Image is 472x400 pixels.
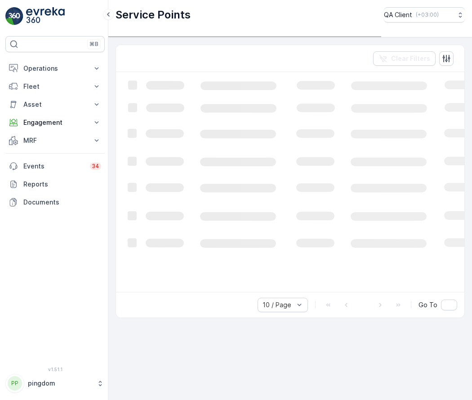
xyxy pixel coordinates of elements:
button: Asset [5,95,105,114]
span: v 1.51.1 [5,367,105,372]
p: QA Client [384,10,412,19]
span: Go To [419,300,437,309]
p: 34 [92,163,99,170]
p: Asset [23,100,87,109]
a: Documents [5,193,105,211]
button: Clear Filters [373,51,436,66]
p: MRF [23,136,87,145]
p: ⌘B [89,41,98,48]
p: pingdom [28,379,92,388]
p: ( +03:00 ) [416,11,439,18]
img: logo_light-DOdMpM7g.png [26,7,65,25]
a: Events34 [5,157,105,175]
p: Engagement [23,118,87,127]
a: Reports [5,175,105,193]
p: Events [23,162,85,171]
button: Fleet [5,77,105,95]
p: Clear Filters [391,54,430,63]
button: Engagement [5,114,105,132]
button: Operations [5,59,105,77]
img: logo [5,7,23,25]
p: Operations [23,64,87,73]
p: Documents [23,198,101,207]
p: Fleet [23,82,87,91]
p: Reports [23,180,101,189]
p: Service Points [116,8,191,22]
div: PP [8,376,22,391]
button: MRF [5,132,105,150]
button: PPpingdom [5,374,105,393]
button: QA Client(+03:00) [384,7,465,23]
